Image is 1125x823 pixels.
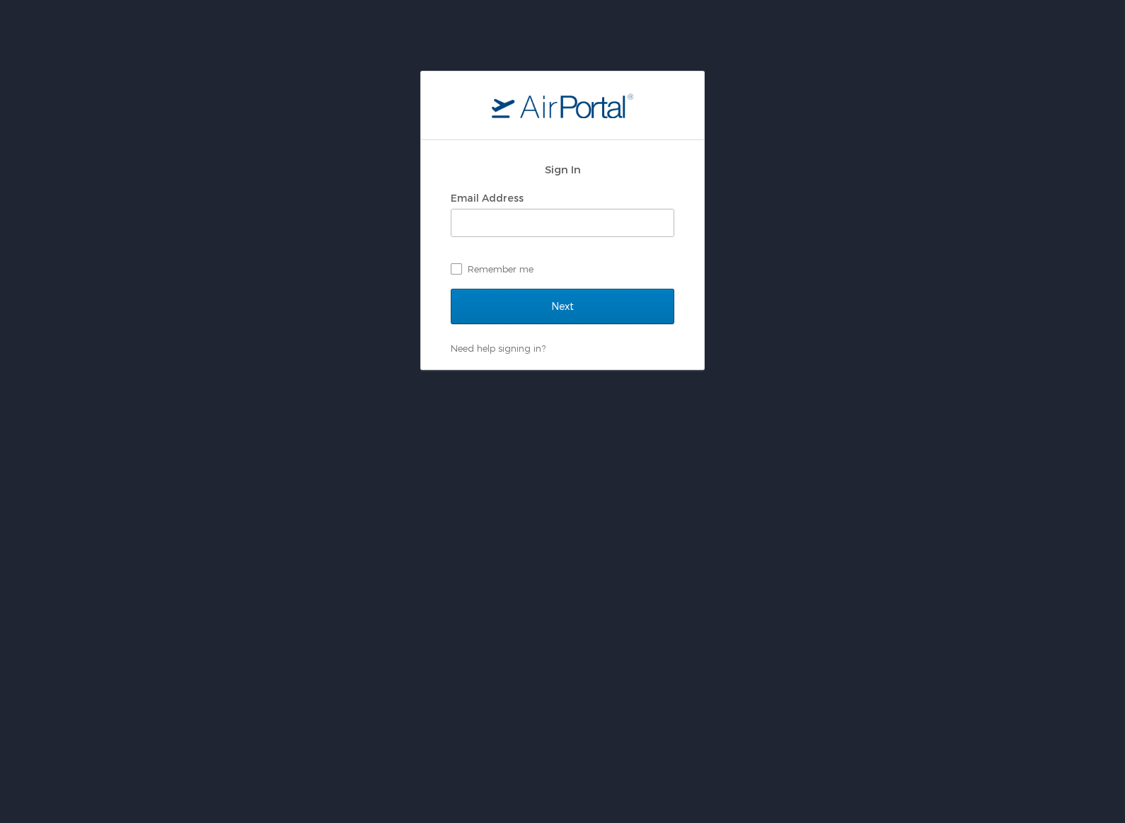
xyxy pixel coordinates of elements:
[451,343,546,354] a: Need help signing in?
[451,161,674,178] h2: Sign In
[451,258,674,280] label: Remember me
[451,289,674,324] input: Next
[451,192,524,204] label: Email Address
[492,93,633,118] img: logo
